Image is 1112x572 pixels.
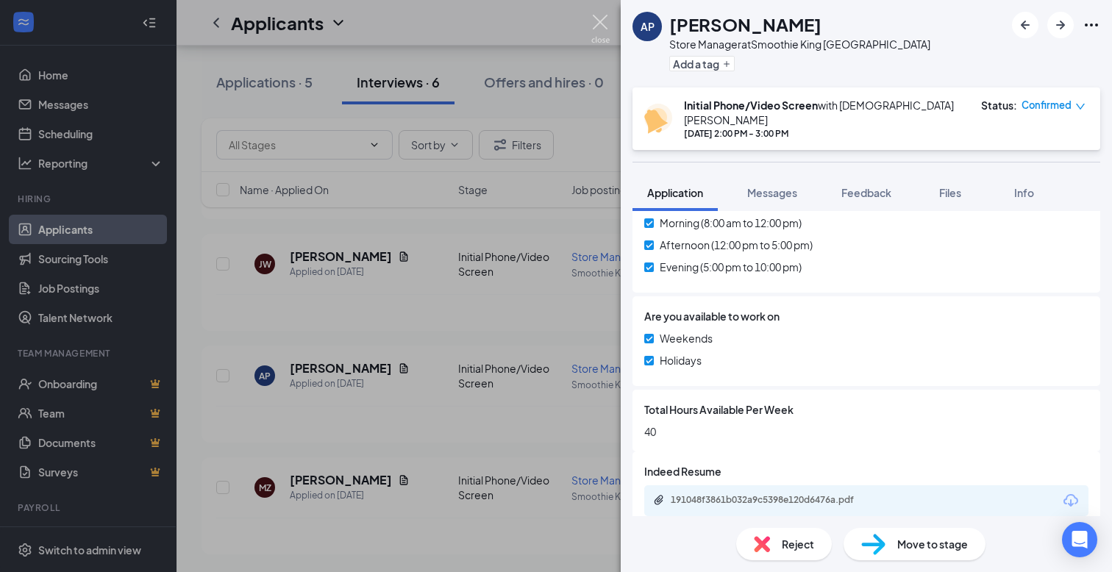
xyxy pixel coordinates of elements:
[644,308,780,324] span: Are you available to work on
[647,186,703,199] span: Application
[669,12,821,37] h1: [PERSON_NAME]
[722,60,731,68] svg: Plus
[1062,492,1080,510] svg: Download
[660,352,702,368] span: Holidays
[669,37,930,51] div: Store Manager at Smoothie King [GEOGRAPHIC_DATA]
[1016,16,1034,34] svg: ArrowLeftNew
[684,127,966,140] div: [DATE] 2:00 PM - 3:00 PM
[747,186,797,199] span: Messages
[669,56,735,71] button: PlusAdd a tag
[684,99,818,112] b: Initial Phone/Video Screen
[981,98,1017,112] div: Status :
[653,494,891,508] a: Paperclip191048f3861b032a9c5398e120d6476a.pdf
[841,186,891,199] span: Feedback
[1083,16,1100,34] svg: Ellipses
[1022,98,1072,112] span: Confirmed
[897,536,968,552] span: Move to stage
[644,401,794,418] span: Total Hours Available Per Week
[1012,12,1038,38] button: ArrowLeftNew
[671,494,877,506] div: 191048f3861b032a9c5398e120d6476a.pdf
[782,536,814,552] span: Reject
[660,259,802,275] span: Evening (5:00 pm to 10:00 pm)
[660,215,802,231] span: Morning (8:00 am to 12:00 pm)
[1047,12,1074,38] button: ArrowRight
[1075,101,1086,112] span: down
[653,494,665,506] svg: Paperclip
[1052,16,1069,34] svg: ArrowRight
[660,237,813,253] span: Afternoon (12:00 pm to 5:00 pm)
[641,19,655,34] div: AP
[660,330,713,346] span: Weekends
[1062,522,1097,557] div: Open Intercom Messenger
[644,463,721,479] span: Indeed Resume
[684,98,966,127] div: with [DEMOGRAPHIC_DATA][PERSON_NAME]
[644,423,1088,440] span: 40
[1014,186,1034,199] span: Info
[939,186,961,199] span: Files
